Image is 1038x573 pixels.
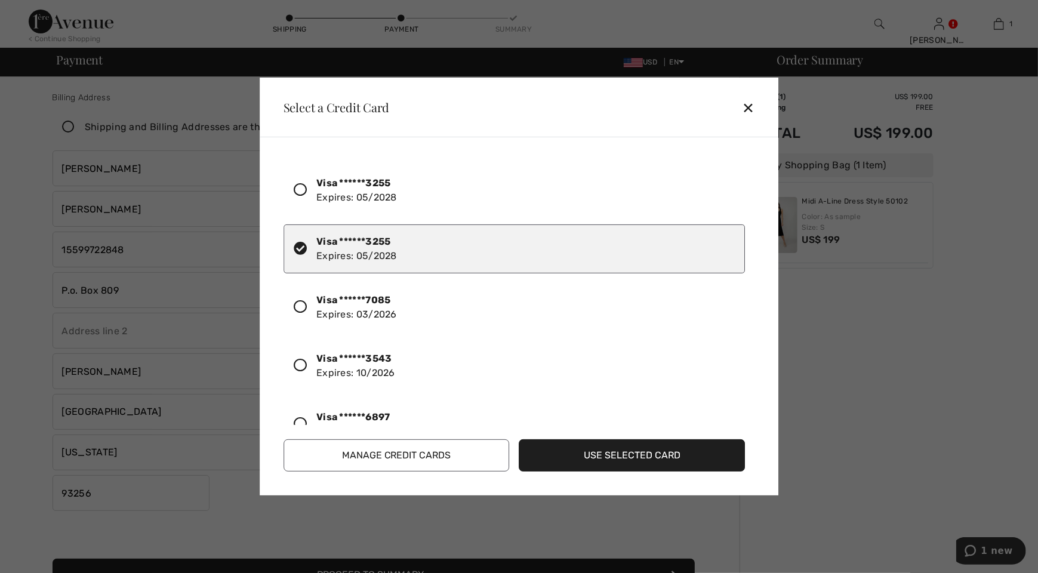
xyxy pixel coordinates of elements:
[316,176,397,205] div: Expires: 05/2028
[274,101,390,113] div: Select a Credit Card
[316,293,397,322] div: Expires: 03/2026
[519,439,746,472] button: Use Selected Card
[742,95,764,120] div: ✕
[284,439,510,472] button: Manage Credit Cards
[316,235,397,263] div: Expires: 05/2028
[25,8,57,19] span: 1 new
[316,352,395,380] div: Expires: 10/2026
[316,410,396,439] div: Expires: 03/2029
